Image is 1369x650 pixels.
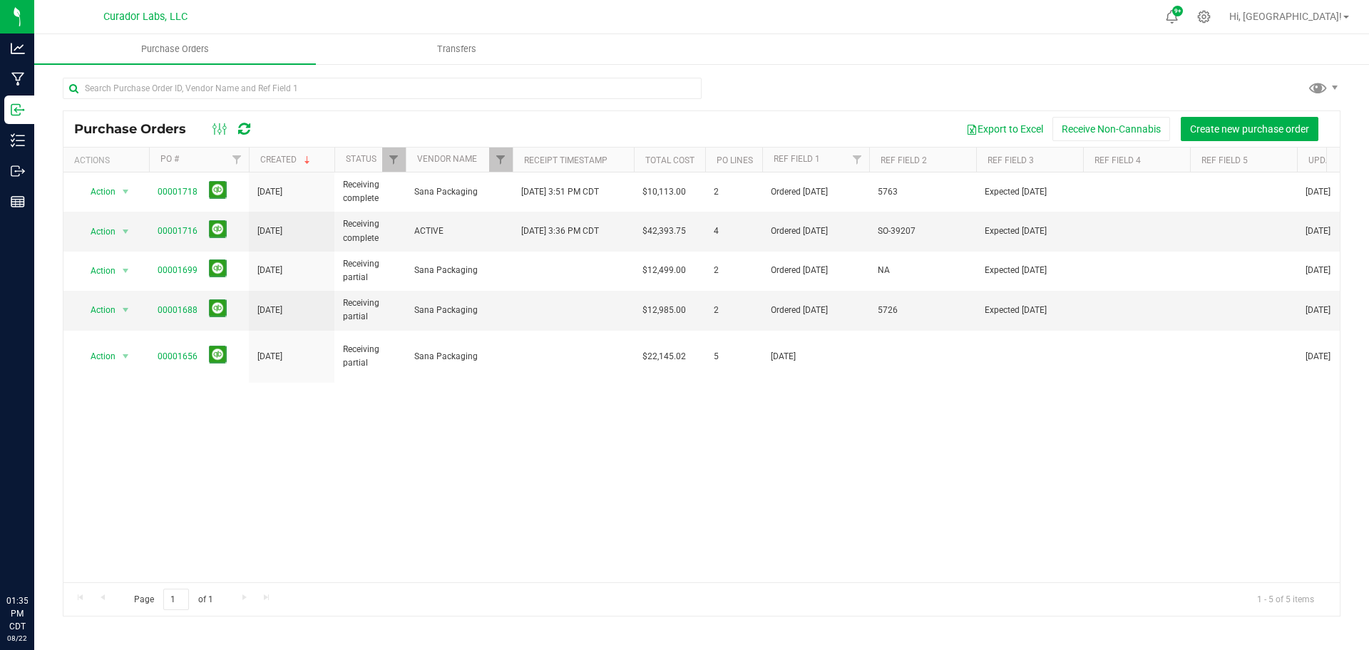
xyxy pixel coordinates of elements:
a: Receipt Timestamp [524,155,607,165]
span: [DATE] [257,225,282,238]
span: Ordered [DATE] [771,304,861,317]
input: Search Purchase Order ID, Vendor Name and Ref Field 1 [63,78,702,99]
input: 1 [163,589,189,611]
a: PO # [160,154,179,164]
span: Ordered [DATE] [771,225,861,238]
inline-svg: Manufacturing [11,72,25,86]
a: Purchase Orders [34,34,316,64]
inline-svg: Inbound [11,103,25,117]
span: [DATE] [1306,264,1330,277]
inline-svg: Inventory [11,133,25,148]
a: 00001699 [158,265,198,275]
span: Action [78,300,116,320]
inline-svg: Analytics [11,41,25,56]
iframe: Resource center [14,536,57,579]
span: Receiving complete [343,178,397,205]
a: Vendor Name [417,154,477,164]
span: 1 - 5 of 5 items [1246,589,1326,610]
inline-svg: Outbound [11,164,25,178]
span: Ordered [DATE] [771,185,861,199]
span: [DATE] [257,304,282,317]
span: Receiving complete [343,217,397,244]
a: Filter [489,148,513,172]
span: Hi, [GEOGRAPHIC_DATA]! [1229,11,1342,22]
span: [DATE] [257,350,282,363]
a: 00001718 [158,187,198,197]
span: Expected [DATE] [985,304,1075,317]
a: Filter [846,148,869,172]
span: SO-39207 [878,225,968,238]
button: Export to Excel [957,117,1052,141]
span: 2 [714,264,754,277]
a: Ref Field 5 [1201,155,1248,165]
span: select [117,222,135,242]
a: 00001688 [158,305,198,315]
span: [DATE] [1306,225,1330,238]
span: [DATE] [1306,350,1330,363]
div: Actions [74,155,143,165]
a: Updated [1308,155,1346,165]
span: [DATE] [257,264,282,277]
span: Receiving partial [343,296,397,324]
span: Action [78,261,116,281]
span: Action [78,222,116,242]
span: [DATE] [771,350,861,363]
span: [DATE] 3:36 PM CDT [521,225,599,238]
span: Expected [DATE] [985,264,1075,277]
button: Create new purchase order [1181,117,1318,141]
p: 08/22 [6,633,28,644]
a: 00001716 [158,226,198,236]
iframe: Resource center unread badge [42,534,59,551]
span: $22,145.02 [642,350,686,363]
span: Page of 1 [122,589,225,611]
span: 9+ [1174,9,1181,14]
span: 2 [714,185,754,199]
span: select [117,182,135,202]
span: Purchase Orders [122,43,228,56]
span: 5763 [878,185,968,199]
span: [DATE] [1306,304,1330,317]
span: Curador Labs, LLC [103,11,188,23]
span: 5726 [878,304,968,317]
span: Expected [DATE] [985,185,1075,199]
span: 4 [714,225,754,238]
span: [DATE] 3:51 PM CDT [521,185,599,199]
span: ACTIVE [414,225,504,238]
a: Ref Field 1 [774,154,820,164]
inline-svg: Reports [11,195,25,209]
span: $42,393.75 [642,225,686,238]
span: Receiving partial [343,257,397,284]
span: Action [78,346,116,366]
span: Expected [DATE] [985,225,1075,238]
span: Transfers [418,43,496,56]
span: select [117,300,135,320]
span: Sana Packaging [414,304,504,317]
a: Ref Field 3 [988,155,1034,165]
a: Transfers [316,34,598,64]
span: Action [78,182,116,202]
a: Filter [382,148,406,172]
span: NA [878,264,968,277]
span: 5 [714,350,754,363]
button: Receive Non-Cannabis [1052,117,1170,141]
span: 2 [714,304,754,317]
span: select [117,346,135,366]
a: 00001656 [158,351,198,361]
span: Sana Packaging [414,264,504,277]
a: Status [346,154,376,164]
a: Created [260,155,313,165]
div: Manage settings [1195,10,1213,24]
span: $10,113.00 [642,185,686,199]
span: [DATE] [257,185,282,199]
span: Create new purchase order [1190,123,1309,135]
a: Ref Field 4 [1094,155,1141,165]
a: PO Lines [717,155,753,165]
a: Total Cost [645,155,694,165]
a: Ref Field 2 [881,155,927,165]
p: 01:35 PM CDT [6,594,28,633]
span: Receiving partial [343,343,397,370]
span: select [117,261,135,281]
span: $12,499.00 [642,264,686,277]
span: Sana Packaging [414,185,504,199]
span: Ordered [DATE] [771,264,861,277]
